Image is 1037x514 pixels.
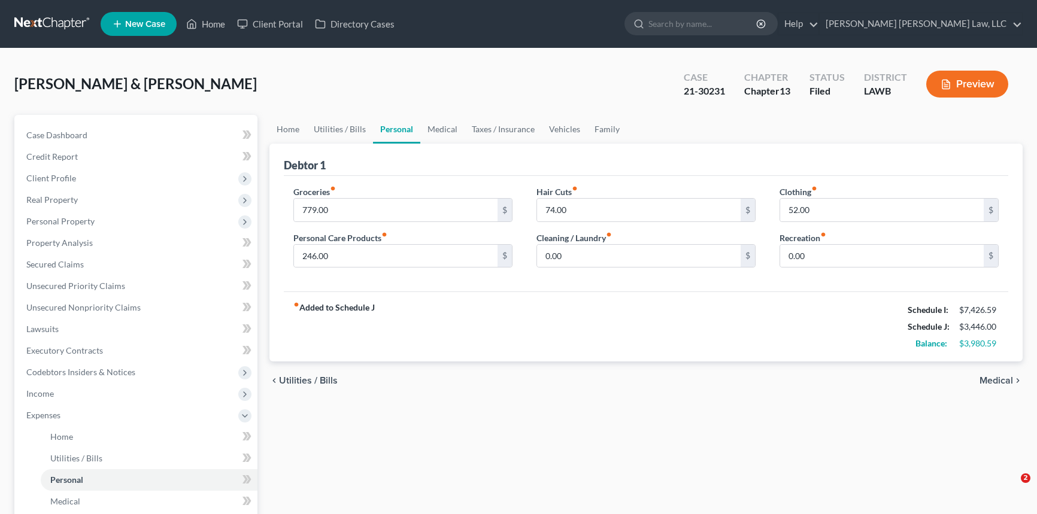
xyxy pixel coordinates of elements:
a: Credit Report [17,146,257,168]
strong: Schedule J: [908,321,950,331]
div: $ [741,245,755,267]
a: Property Analysis [17,232,257,254]
div: $ [498,245,512,267]
input: -- [780,199,984,221]
div: Case [684,71,725,84]
span: Case Dashboard [26,130,87,140]
a: Client Portal [231,13,309,35]
span: Unsecured Nonpriority Claims [26,302,141,312]
a: Utilities / Bills [307,115,373,144]
i: fiber_manual_record [330,185,336,191]
div: $3,980.59 [959,337,999,349]
div: Debtor 1 [284,158,326,172]
label: Personal Care Products [293,232,387,244]
i: chevron_left [269,376,279,385]
div: Status [809,71,845,84]
a: Medical [41,491,257,512]
label: Hair Cuts [536,185,578,198]
button: Medical chevron_right [980,376,1023,385]
input: Search by name... [648,13,758,35]
a: Executory Contracts [17,340,257,361]
input: -- [537,199,741,221]
span: New Case [125,20,165,29]
span: [PERSON_NAME] & [PERSON_NAME] [14,75,257,92]
div: $3,446.00 [959,321,999,333]
a: Help [778,13,818,35]
input: -- [537,245,741,267]
div: $ [984,199,998,221]
span: Personal Property [26,216,95,226]
a: Personal [373,115,420,144]
input: -- [780,245,984,267]
i: fiber_manual_record [293,302,299,308]
input: -- [294,199,498,221]
span: Utilities / Bills [279,376,338,385]
div: $ [984,245,998,267]
i: fiber_manual_record [820,232,826,238]
button: chevron_left Utilities / Bills [269,376,338,385]
span: Lawsuits [26,324,59,334]
i: chevron_right [1013,376,1023,385]
span: Codebtors Insiders & Notices [26,367,135,377]
span: Secured Claims [26,259,84,269]
input: -- [294,245,498,267]
span: Client Profile [26,173,76,183]
strong: Schedule I: [908,305,948,315]
label: Recreation [780,232,826,244]
div: Chapter [744,84,790,98]
span: Credit Report [26,151,78,162]
a: Personal [41,469,257,491]
span: Home [50,431,73,442]
i: fiber_manual_record [606,232,612,238]
a: Vehicles [542,115,587,144]
a: [PERSON_NAME] [PERSON_NAME] Law, LLC [820,13,1022,35]
a: Secured Claims [17,254,257,275]
a: Home [41,426,257,448]
a: Family [587,115,627,144]
span: Income [26,388,54,399]
a: Unsecured Priority Claims [17,275,257,297]
strong: Balance: [915,338,947,348]
strong: Added to Schedule J [293,302,375,352]
a: Home [269,115,307,144]
span: Executory Contracts [26,345,103,355]
i: fiber_manual_record [381,232,387,238]
span: 2 [1021,473,1030,483]
i: fiber_manual_record [811,185,817,191]
iframe: Intercom live chat [996,473,1025,502]
span: Unsecured Priority Claims [26,281,125,291]
span: Medical [980,376,1013,385]
span: Real Property [26,194,78,205]
span: 13 [780,85,790,96]
a: Utilities / Bills [41,448,257,469]
a: Case Dashboard [17,124,257,146]
a: Lawsuits [17,318,257,340]
a: Medical [420,115,465,144]
div: LAWB [864,84,907,98]
div: Filed [809,84,845,98]
a: Taxes / Insurance [465,115,542,144]
a: Unsecured Nonpriority Claims [17,297,257,318]
button: Preview [926,71,1008,98]
label: Clothing [780,185,817,198]
a: Home [180,13,231,35]
div: Chapter [744,71,790,84]
div: 21-30231 [684,84,725,98]
div: District [864,71,907,84]
label: Cleaning / Laundry [536,232,612,244]
div: $ [498,199,512,221]
div: $ [741,199,755,221]
span: Utilities / Bills [50,453,102,463]
div: $7,426.59 [959,304,999,316]
span: Expenses [26,410,60,420]
span: Medical [50,496,80,506]
span: Personal [50,475,83,485]
span: Property Analysis [26,238,93,248]
i: fiber_manual_record [572,185,578,191]
a: Directory Cases [309,13,401,35]
label: Groceries [293,185,336,198]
